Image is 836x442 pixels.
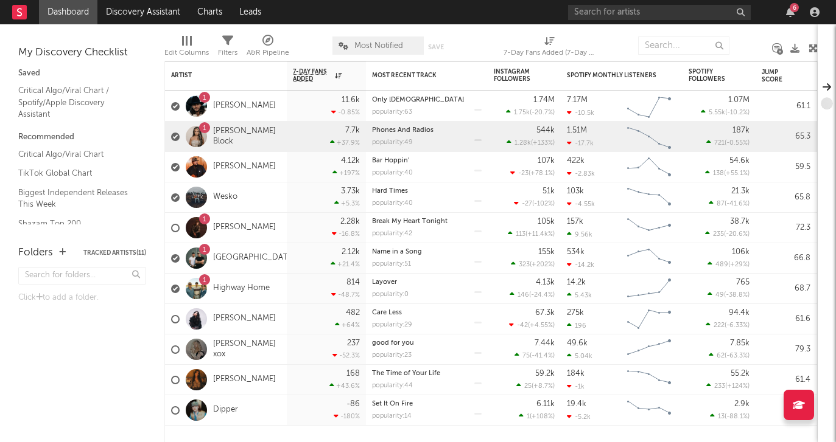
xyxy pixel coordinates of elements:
[516,231,525,238] span: 113
[567,291,592,299] div: 5.43k
[567,382,585,390] div: -1k
[532,109,553,116] span: -20.7 %
[622,365,676,395] svg: Chart title
[567,157,585,165] div: 422k
[762,221,810,235] div: 72.3
[372,249,482,255] div: Name in a Song
[762,99,810,114] div: 61.1
[622,91,676,122] svg: Chart title
[522,201,532,207] span: -27
[218,30,237,66] div: Filters
[538,157,555,165] div: 107k
[83,250,146,256] button: Tracked Artists(11)
[247,46,289,60] div: A&R Pipeline
[532,413,553,420] span: +108 %
[519,412,555,420] div: ( )
[731,187,750,195] div: 21.3k
[622,334,676,365] svg: Chart title
[567,109,594,117] div: -10.5k
[347,339,360,347] div: 237
[622,182,676,213] svg: Chart title
[510,291,555,299] div: ( )
[567,139,594,147] div: -17.7k
[567,72,658,79] div: Spotify Monthly Listeners
[701,108,750,116] div: ( )
[730,218,750,226] div: 38.7k
[213,314,276,324] a: [PERSON_NAME]
[372,139,413,146] div: popularity: 49
[622,122,676,152] svg: Chart title
[567,309,584,317] div: 275k
[293,68,332,83] span: 7-Day Fans Added
[329,382,360,390] div: +43.6 %
[731,370,750,378] div: 55.2k
[567,126,587,134] div: 1.51M
[705,230,750,238] div: ( )
[622,213,676,243] svg: Chart title
[726,140,748,147] span: -0.55 %
[535,339,555,347] div: 7.44k
[527,231,553,238] span: +11.4k %
[567,96,588,104] div: 7.17M
[213,126,281,147] a: [PERSON_NAME] Block
[762,281,810,296] div: 68.7
[494,68,536,83] div: Instagram Followers
[567,170,595,178] div: -2.83k
[213,101,276,111] a: [PERSON_NAME]
[335,321,360,329] div: +64 %
[516,382,555,390] div: ( )
[715,261,728,268] span: 489
[532,353,553,359] span: -41.4 %
[213,192,237,202] a: Wesko
[372,322,412,328] div: popularity: 29
[522,353,530,359] span: 75
[762,129,810,144] div: 65.3
[372,188,408,195] a: Hard Times
[18,66,146,81] div: Saved
[567,200,595,208] div: -4.55k
[535,370,555,378] div: 59.2k
[510,169,555,177] div: ( )
[762,190,810,205] div: 65.8
[567,352,592,360] div: 5.04k
[713,170,724,177] span: 138
[372,261,411,268] div: popularity: 51
[18,148,134,161] a: Critical Algo/Viral Chart
[164,46,209,60] div: Edit Columns
[533,383,553,390] span: +8.7 %
[508,230,555,238] div: ( )
[527,413,530,420] span: 1
[332,351,360,359] div: -52.3 %
[622,152,676,182] svg: Chart title
[762,160,810,174] div: 59.5
[534,201,553,207] span: -102 %
[372,413,412,420] div: popularity: 14
[164,30,209,66] div: Edit Columns
[732,248,750,256] div: 106k
[334,199,360,207] div: +5.3 %
[567,187,584,195] div: 103k
[372,109,412,116] div: popularity: 63
[708,291,750,299] div: ( )
[341,157,360,165] div: 4.12k
[504,46,595,60] div: 7-Day Fans Added (7-Day Fans Added)
[709,351,750,359] div: ( )
[762,312,810,326] div: 61.6
[786,7,795,17] button: 6
[762,69,792,83] div: Jump Score
[709,109,725,116] span: 5.55k
[372,370,482,377] div: The Time of Your Life
[729,309,750,317] div: 94.4k
[372,97,482,103] div: Only Bible
[18,291,146,305] div: Click to add a folder.
[372,200,413,207] div: popularity: 40
[727,109,748,116] span: -10.2 %
[372,279,397,286] a: Layover
[530,170,553,177] span: +78.1 %
[517,322,528,329] span: -42
[346,278,360,286] div: 814
[213,223,276,233] a: [PERSON_NAME]
[536,278,555,286] div: 4.13k
[342,96,360,104] div: 11.6k
[538,248,555,256] div: 155k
